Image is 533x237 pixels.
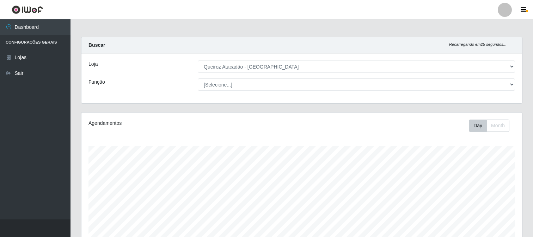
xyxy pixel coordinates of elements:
img: CoreUI Logo [12,5,43,14]
div: Agendamentos [88,120,260,127]
label: Loja [88,60,98,68]
button: Day [469,120,487,132]
i: Recarregando em 25 segundos... [449,42,507,46]
button: Month [486,120,509,132]
strong: Buscar [88,42,105,48]
div: Toolbar with button groups [469,120,515,132]
label: Função [88,78,105,86]
div: First group [469,120,509,132]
